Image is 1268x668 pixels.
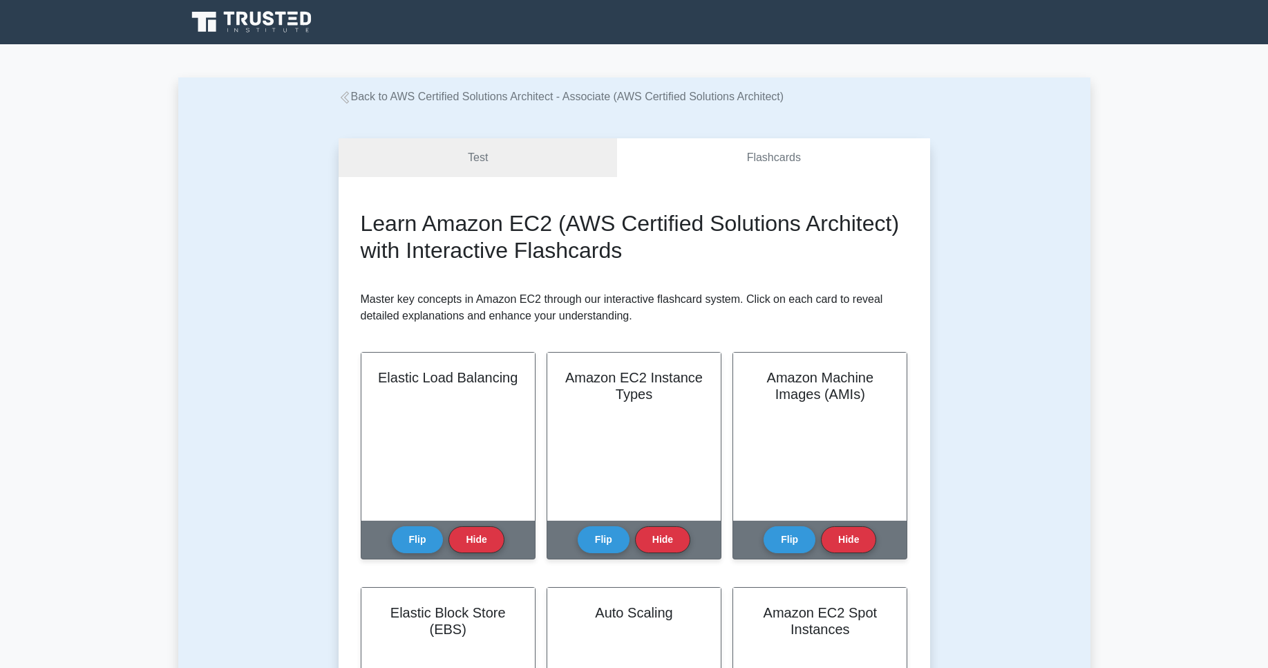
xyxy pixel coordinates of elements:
[378,369,518,386] h2: Elastic Load Balancing
[392,526,444,553] button: Flip
[361,291,908,324] p: Master key concepts in Amazon EC2 through our interactive flashcard system. Click on each card to...
[564,369,704,402] h2: Amazon EC2 Instance Types
[821,526,876,553] button: Hide
[764,526,815,553] button: Flip
[635,526,690,553] button: Hide
[339,138,618,178] a: Test
[750,369,890,402] h2: Amazon Machine Images (AMIs)
[361,210,908,263] h2: Learn Amazon EC2 (AWS Certified Solutions Architect) with Interactive Flashcards
[617,138,929,178] a: Flashcards
[339,91,784,102] a: Back to AWS Certified Solutions Architect - Associate (AWS Certified Solutions Architect)
[378,604,518,638] h2: Elastic Block Store (EBS)
[448,526,504,553] button: Hide
[564,604,704,621] h2: Auto Scaling
[750,604,890,638] h2: Amazon EC2 Spot Instances
[578,526,630,553] button: Flip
